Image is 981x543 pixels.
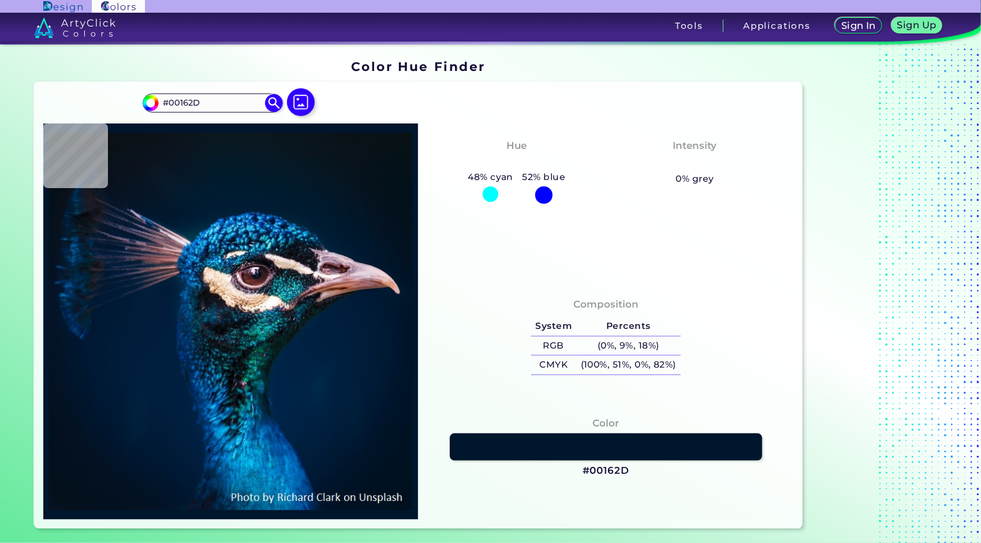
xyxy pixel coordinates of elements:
h5: Sign In [843,21,874,30]
input: type color.. [159,95,266,111]
h5: Percents [576,317,681,336]
h5: 48% cyan [464,170,518,185]
h5: Sign Up [899,21,935,29]
img: logo_artyclick_colors_white.svg [34,17,115,38]
h5: 0% grey [676,171,714,186]
h3: Applications [743,21,811,30]
img: ArtyClick Design logo [43,1,82,12]
h5: 52% blue [518,170,570,185]
h5: (0%, 9%, 18%) [576,336,681,355]
img: icon picture [287,88,315,116]
h5: System [531,317,576,336]
img: img_pavlin.jpg [49,129,413,513]
h3: Tools [675,21,703,30]
a: Sign In [837,18,879,33]
h5: CMYK [531,355,576,375]
h4: Composition [573,296,639,313]
h5: RGB [531,336,576,355]
h3: Vibrant [670,156,720,170]
h1: Color Hue Finder [351,58,486,75]
h4: Hue [506,137,527,154]
a: Sign Up [894,18,939,33]
h4: Color [592,415,619,432]
img: icon search [265,94,282,111]
h3: Cyan-Blue [484,156,549,170]
h5: (100%, 51%, 0%, 82%) [576,355,681,375]
h3: #00162D [583,464,629,478]
h4: Intensity [673,137,717,154]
